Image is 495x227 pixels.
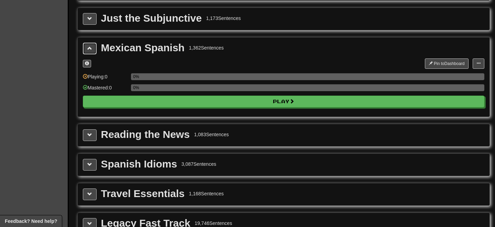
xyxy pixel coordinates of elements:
div: 1,173 Sentences [206,15,241,22]
div: 1,362 Sentences [189,44,223,51]
button: Play [83,96,484,107]
div: Reading the News [101,129,190,140]
div: 19,746 Sentences [195,220,232,227]
div: Mexican Spanish [101,43,185,53]
div: Spanish Idioms [101,159,177,169]
div: Playing: 0 [83,73,128,85]
div: Travel Essentials [101,188,185,199]
div: 3,087 Sentences [181,161,216,167]
div: 1,168 Sentences [189,190,224,197]
div: 1,083 Sentences [194,131,229,138]
div: Mastered: 0 [83,84,128,96]
span: Open feedback widget [5,218,57,225]
div: Just the Subjunctive [101,13,202,23]
button: Pin toDashboard [425,58,469,69]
